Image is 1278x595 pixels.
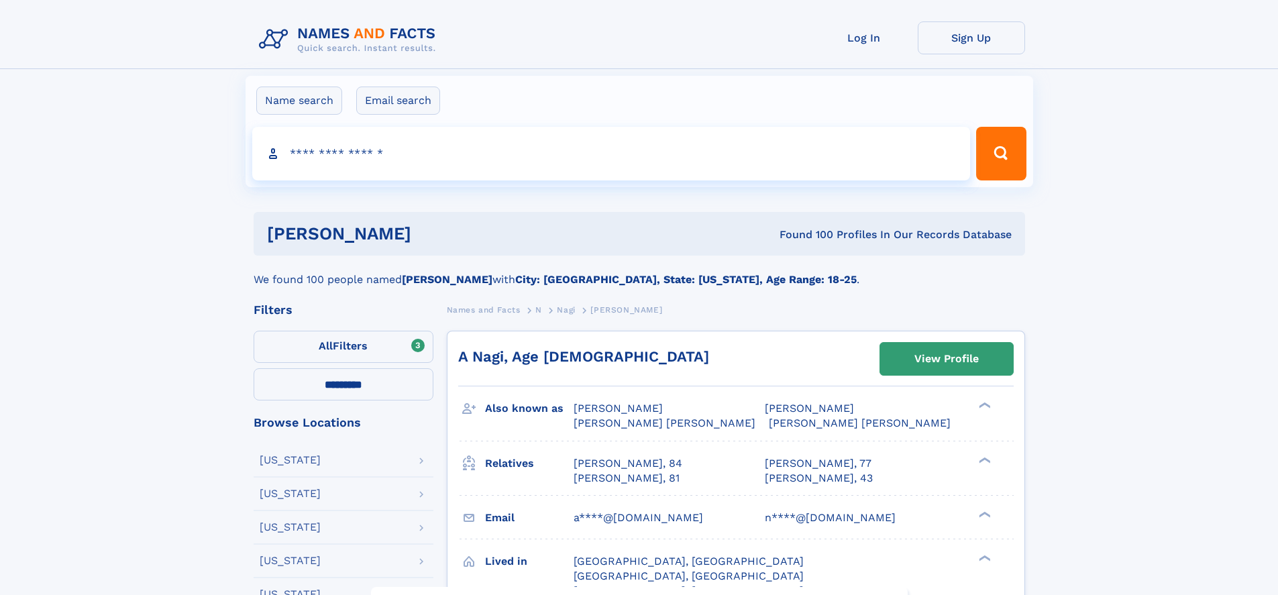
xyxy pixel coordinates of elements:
[535,305,542,315] span: N
[765,471,873,486] a: [PERSON_NAME], 43
[458,348,709,365] a: A Nagi, Age [DEMOGRAPHIC_DATA]
[485,550,574,573] h3: Lived in
[402,273,492,286] b: [PERSON_NAME]
[260,555,321,566] div: [US_STATE]
[447,301,521,318] a: Names and Facts
[574,402,663,415] span: [PERSON_NAME]
[260,488,321,499] div: [US_STATE]
[252,127,971,180] input: search input
[254,21,447,58] img: Logo Names and Facts
[574,570,804,582] span: [GEOGRAPHIC_DATA], [GEOGRAPHIC_DATA]
[769,417,951,429] span: [PERSON_NAME] [PERSON_NAME]
[260,455,321,466] div: [US_STATE]
[254,304,433,316] div: Filters
[485,452,574,475] h3: Relatives
[267,225,596,242] h1: [PERSON_NAME]
[574,417,755,429] span: [PERSON_NAME] [PERSON_NAME]
[260,522,321,533] div: [US_STATE]
[574,456,682,471] a: [PERSON_NAME], 84
[918,21,1025,54] a: Sign Up
[574,471,680,486] a: [PERSON_NAME], 81
[254,417,433,429] div: Browse Locations
[515,273,857,286] b: City: [GEOGRAPHIC_DATA], State: [US_STATE], Age Range: 18-25
[975,401,992,410] div: ❯
[535,301,542,318] a: N
[810,21,918,54] a: Log In
[975,510,992,519] div: ❯
[254,331,433,363] label: Filters
[356,87,440,115] label: Email search
[975,455,992,464] div: ❯
[595,227,1012,242] div: Found 100 Profiles In Our Records Database
[765,402,854,415] span: [PERSON_NAME]
[590,305,662,315] span: [PERSON_NAME]
[914,343,979,374] div: View Profile
[485,397,574,420] h3: Also known as
[557,305,575,315] span: Nagi
[319,339,333,352] span: All
[485,506,574,529] h3: Email
[574,555,804,567] span: [GEOGRAPHIC_DATA], [GEOGRAPHIC_DATA]
[256,87,342,115] label: Name search
[254,256,1025,288] div: We found 100 people named with .
[557,301,575,318] a: Nagi
[880,343,1013,375] a: View Profile
[976,127,1026,180] button: Search Button
[765,456,871,471] a: [PERSON_NAME], 77
[975,553,992,562] div: ❯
